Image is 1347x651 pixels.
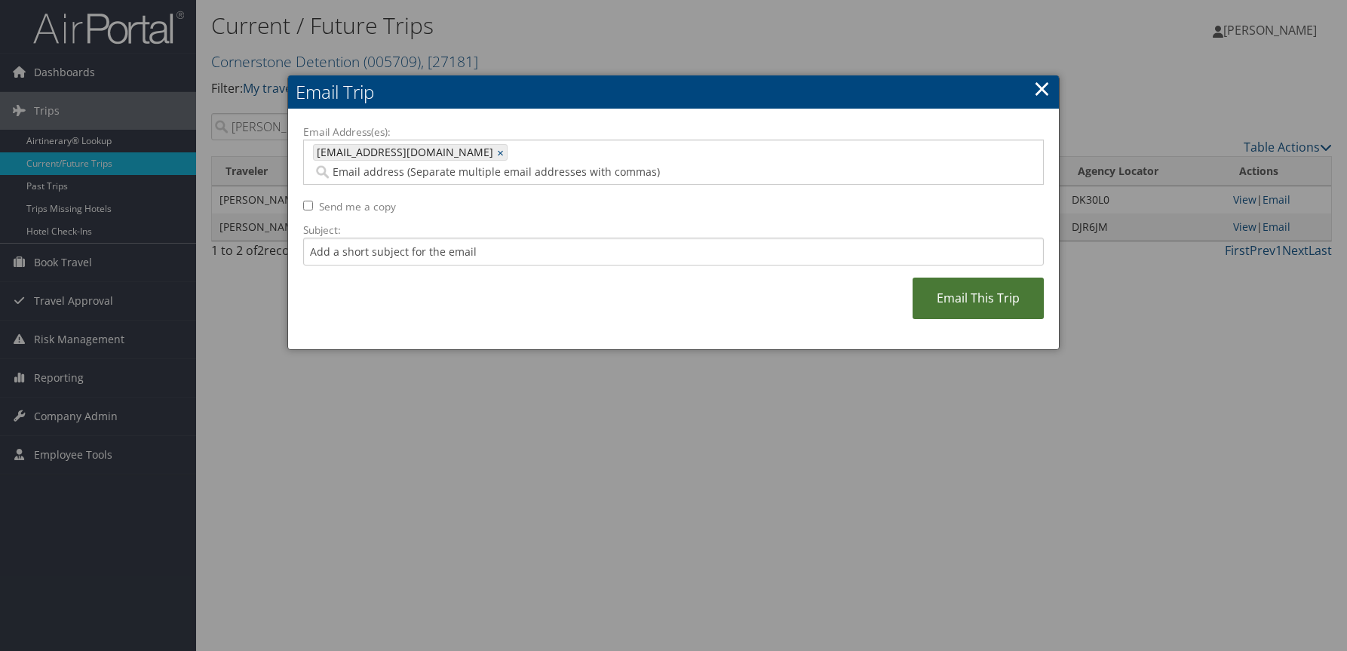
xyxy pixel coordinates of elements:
a: Email This Trip [913,278,1044,319]
label: Send me a copy [319,199,396,214]
span: [EMAIL_ADDRESS][DOMAIN_NAME] [314,145,493,160]
a: × [1033,73,1051,103]
label: Email Address(es): [303,124,1044,140]
label: Subject: [303,223,1044,238]
input: Email address (Separate multiple email addresses with commas) [313,164,851,180]
a: × [497,145,507,160]
h2: Email Trip [288,75,1059,109]
input: Add a short subject for the email [303,238,1044,266]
